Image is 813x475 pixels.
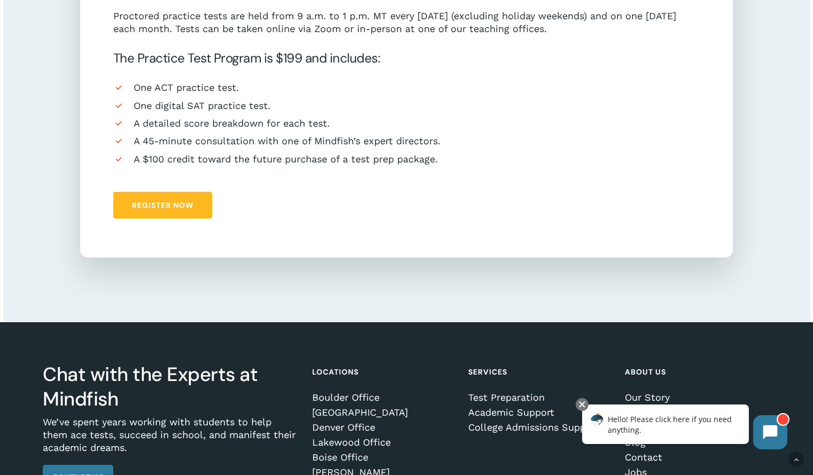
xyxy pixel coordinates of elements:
[468,392,610,403] a: Test Preparation
[113,117,700,129] li: A detailed score breakdown for each test.
[468,407,610,418] a: Academic Support
[468,362,610,381] h4: Services
[312,452,454,463] a: Boise Office
[113,10,700,35] p: Proctored practice tests are held from 9 a.m. to 1 p.m. MT every [DATE] (excluding holiday weeken...
[113,153,700,165] li: A $100 credit toward the future purchase of a test prep package.
[312,407,454,418] a: [GEOGRAPHIC_DATA]
[312,362,454,381] h4: Locations
[625,392,766,403] a: Our Story
[113,192,212,219] a: Register Now
[312,392,454,403] a: Boulder Office
[43,416,297,465] p: We’ve spent years working with students to help them ace tests, succeed in school, and manifest t...
[113,81,700,94] li: One ACT practice test.
[113,135,700,147] li: A 45-minute consultation with one of Mindfish’s expert directors.
[113,50,700,67] h5: The Practice Test Program is $199 and includes:
[312,437,454,448] a: Lakewood Office
[468,422,610,433] a: College Admissions Support
[625,362,766,381] h4: About Us
[43,362,297,411] h3: Chat with the Experts at Mindfish
[113,99,700,112] li: One digital SAT practice test.
[312,422,454,433] a: Denver Office
[571,396,798,460] iframe: Chatbot
[132,200,193,211] span: Register Now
